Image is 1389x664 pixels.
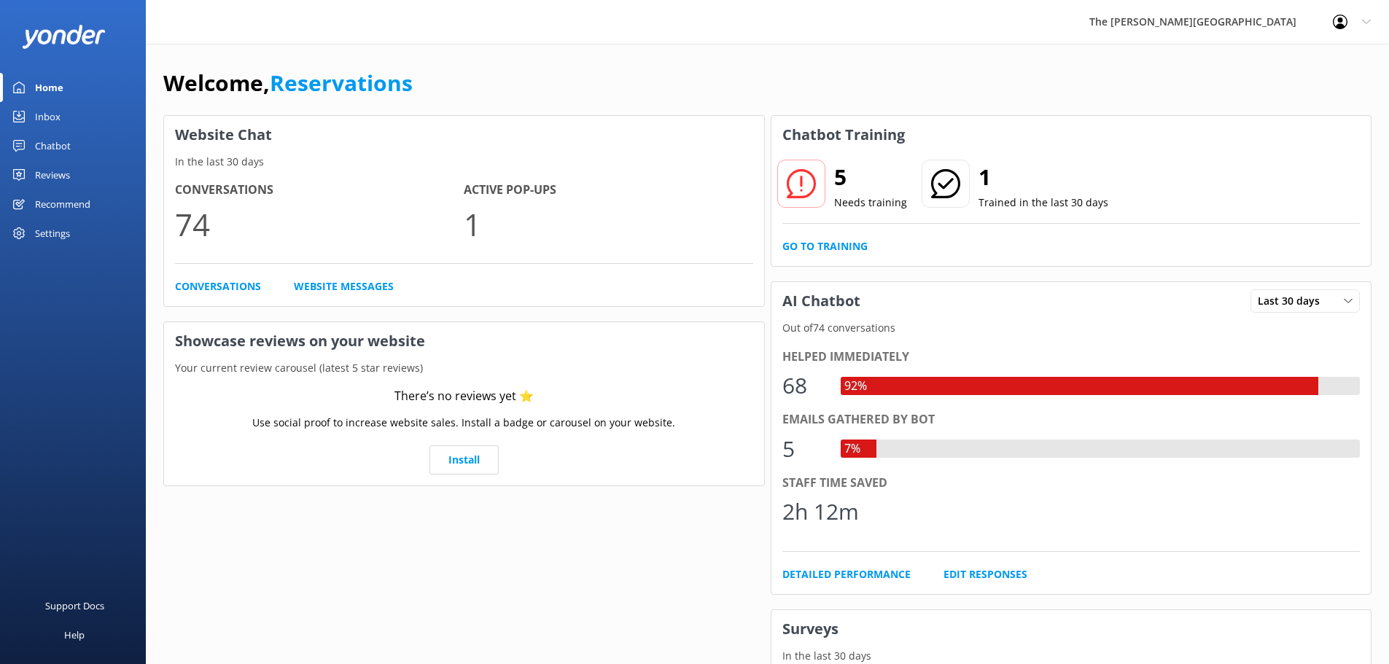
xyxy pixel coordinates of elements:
[841,377,871,396] div: 92%
[164,322,764,360] h3: Showcase reviews on your website
[175,181,464,200] h4: Conversations
[35,102,61,131] div: Inbox
[35,190,90,219] div: Recommend
[175,278,261,294] a: Conversations
[429,445,499,474] a: Install
[35,160,70,190] div: Reviews
[252,415,675,431] p: Use social proof to increase website sales. Install a badge or carousel on your website.
[464,181,752,200] h4: Active Pop-ups
[771,648,1372,664] p: In the last 30 days
[771,116,916,154] h3: Chatbot Training
[782,368,826,403] div: 68
[771,282,871,320] h3: AI Chatbot
[22,25,106,49] img: yonder-white-logo.png
[164,360,764,376] p: Your current review carousel (latest 5 star reviews)
[782,431,826,466] div: 5
[782,474,1361,493] div: Staff time saved
[834,160,907,195] h2: 5
[978,195,1108,211] p: Trained in the last 30 days
[834,195,907,211] p: Needs training
[164,116,764,154] h3: Website Chat
[771,610,1372,648] h3: Surveys
[771,320,1372,336] p: Out of 74 conversations
[464,200,752,249] p: 1
[782,566,911,582] a: Detailed Performance
[163,66,413,101] h1: Welcome,
[782,238,868,254] a: Go to Training
[394,387,534,406] div: There’s no reviews yet ⭐
[841,440,864,458] div: 7%
[64,620,85,649] div: Help
[175,200,464,249] p: 74
[35,73,63,102] div: Home
[943,566,1027,582] a: Edit Responses
[35,219,70,248] div: Settings
[164,154,764,170] p: In the last 30 days
[782,410,1361,429] div: Emails gathered by bot
[35,131,71,160] div: Chatbot
[978,160,1108,195] h2: 1
[294,278,394,294] a: Website Messages
[782,348,1361,367] div: Helped immediately
[270,68,413,98] a: Reservations
[782,494,859,529] div: 2h 12m
[1258,293,1328,309] span: Last 30 days
[45,591,104,620] div: Support Docs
